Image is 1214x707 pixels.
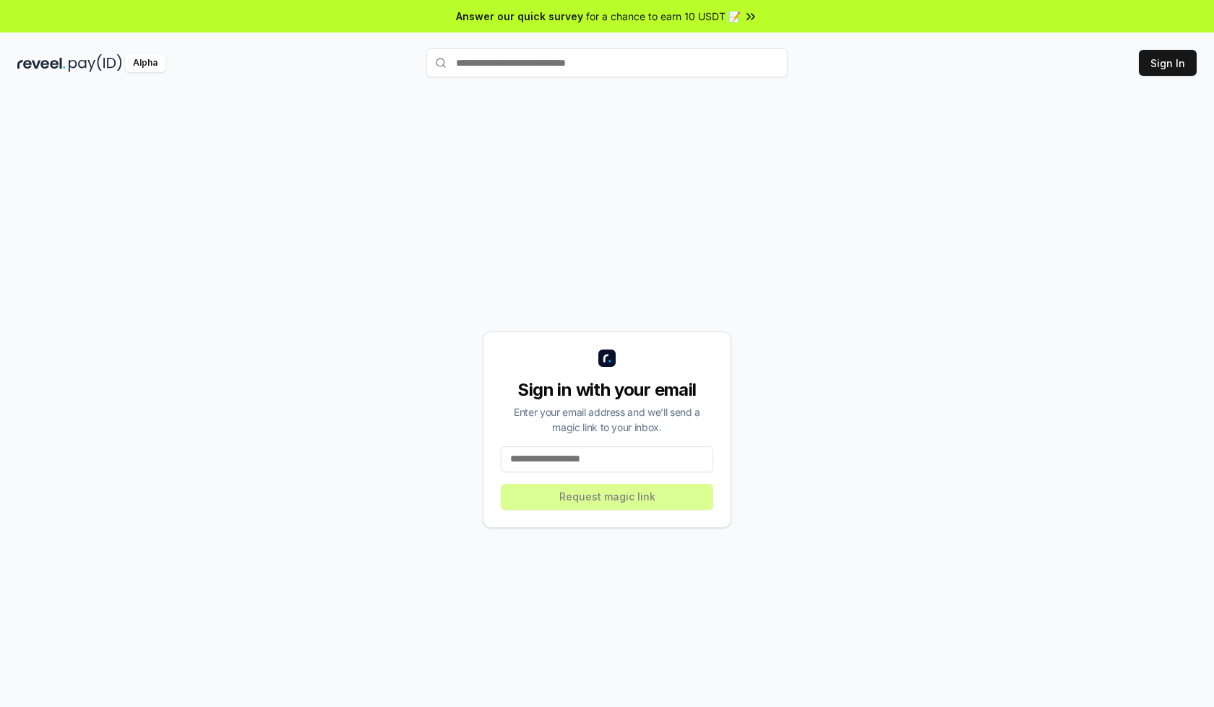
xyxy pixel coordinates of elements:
[1139,50,1197,76] button: Sign In
[69,54,122,72] img: pay_id
[586,9,741,24] span: for a chance to earn 10 USDT 📝
[456,9,583,24] span: Answer our quick survey
[501,404,713,435] div: Enter your email address and we’ll send a magic link to your inbox.
[125,54,165,72] div: Alpha
[17,54,66,72] img: reveel_dark
[501,378,713,402] div: Sign in with your email
[598,350,616,367] img: logo_small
